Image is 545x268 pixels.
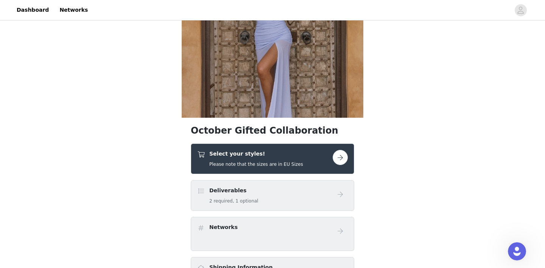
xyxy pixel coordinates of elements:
h4: Networks [209,223,238,231]
h4: Select your styles! [209,150,303,158]
div: Select your styles! [191,143,354,174]
h4: Deliverables [209,187,258,195]
a: Networks [55,2,92,19]
div: avatar [517,4,524,16]
h5: Please note that the sizes are in EU Sizes [209,161,303,168]
iframe: Intercom live chat [508,242,526,260]
div: Deliverables [191,180,354,211]
h5: 2 required, 1 optional [209,198,258,204]
h1: October Gifted Collaboration [191,124,354,137]
a: Dashboard [12,2,53,19]
div: Networks [191,217,354,251]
